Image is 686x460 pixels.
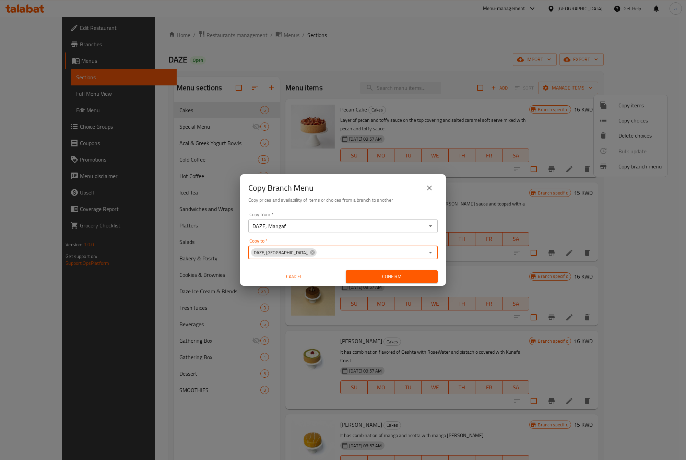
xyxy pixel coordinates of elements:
button: Open [426,221,435,231]
button: Confirm [346,270,438,283]
span: Confirm [351,272,432,281]
h6: Copy prices and availability of items or choices from a branch to another [248,196,438,204]
button: close [421,180,438,196]
button: Cancel [248,270,340,283]
h2: Copy Branch Menu [248,182,314,193]
button: Open [426,248,435,257]
span: Cancel [251,272,338,281]
span: DAZE, [GEOGRAPHIC_DATA], [251,249,311,256]
div: DAZE, [GEOGRAPHIC_DATA], [251,248,317,257]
